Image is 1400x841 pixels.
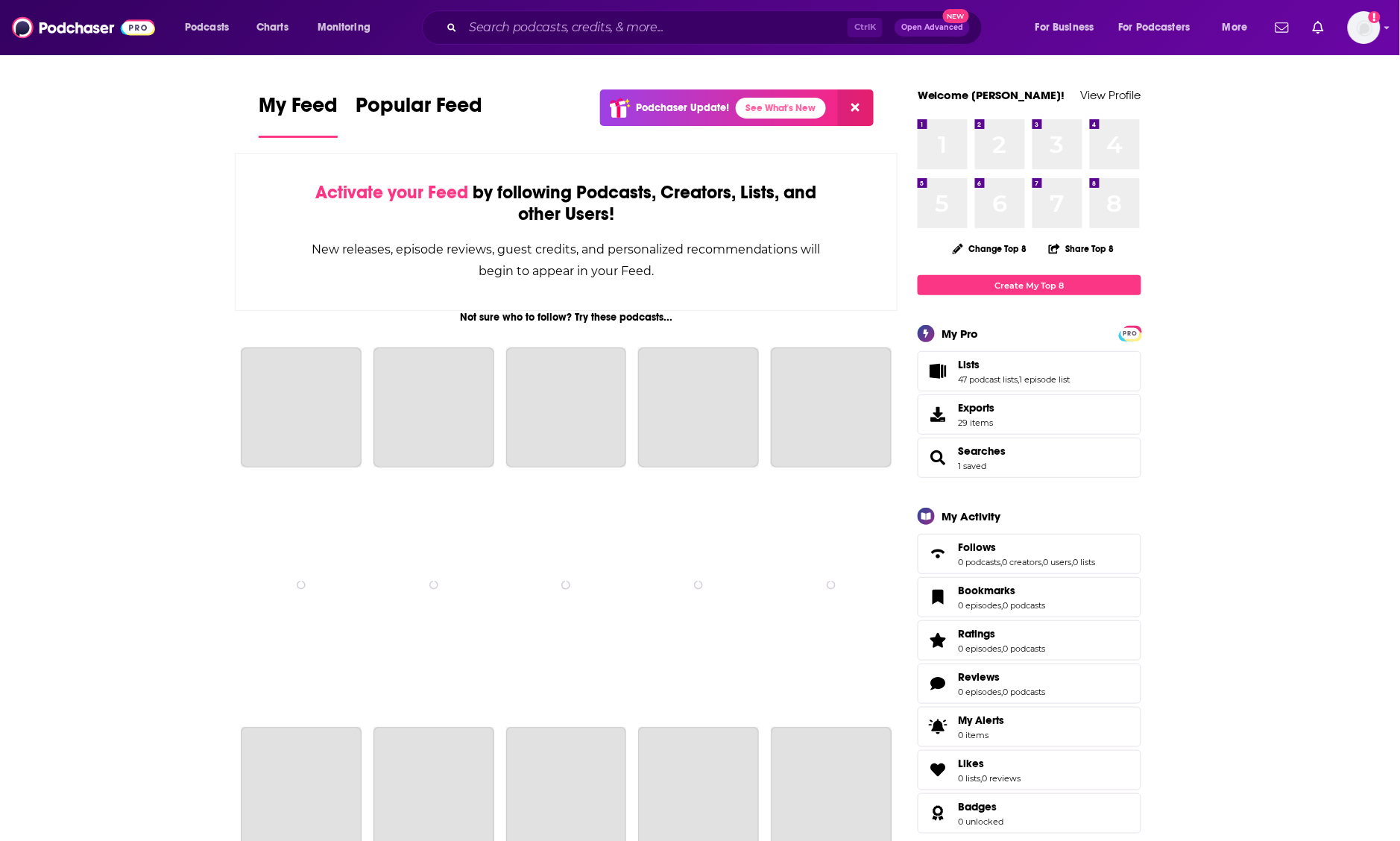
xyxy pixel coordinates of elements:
a: The Joe Rogan Experience [241,347,362,468]
a: My Favorite Murder with Karen Kilgariff and Georgia Hardstark [771,347,892,468]
span: New [943,9,970,23]
a: The Daily [638,347,759,468]
div: My Pro [942,327,979,341]
a: My Alerts [918,707,1141,747]
a: 0 users [1044,557,1072,567]
div: by following Podcasts, Creators, Lists, and other Users! [310,182,822,225]
span: 29 items [959,418,995,428]
span: , [1002,643,1003,654]
a: Create My Top 8 [918,275,1141,295]
span: Exports [959,401,995,415]
a: Badges [923,803,953,824]
span: Reviews [918,664,1141,704]
span: Bookmarks [918,577,1141,617]
a: Follows [959,541,1096,554]
a: 0 podcasts [1003,643,1046,654]
span: Popular Feed [356,92,482,127]
span: Follows [959,541,997,554]
span: For Podcasters [1119,17,1191,38]
a: Likes [959,757,1021,770]
span: , [1018,374,1020,385]
a: My Feed [259,92,338,138]
input: Search podcasts, credits, & more... [463,16,848,40]
span: , [1002,600,1003,611]
img: Podchaser - Follow, Share and Rate Podcasts [12,13,155,42]
a: Popular Feed [356,92,482,138]
a: This American Life [373,347,494,468]
a: See What's New [736,98,826,119]
svg: Add a profile image [1369,11,1381,23]
span: Podcasts [185,17,229,38]
button: open menu [1025,16,1113,40]
a: 0 episodes [959,600,1002,611]
span: Badges [918,793,1141,834]
span: Activate your Feed [315,181,468,204]
a: Ratings [959,627,1046,640]
a: Exports [918,394,1141,435]
span: , [1072,557,1073,567]
a: Ratings [923,630,953,651]
a: 0 lists [959,773,981,784]
button: open menu [1212,16,1267,40]
div: My Activity [942,509,1001,523]
a: Likes [923,760,953,781]
a: Lists [959,358,1071,371]
a: Show notifications dropdown [1307,15,1330,40]
span: PRO [1121,328,1139,339]
span: Badges [959,800,997,813]
span: Open Advanced [901,24,963,31]
span: Ctrl K [848,18,883,37]
div: New releases, episode reviews, guest credits, and personalized recommendations will begin to appe... [310,239,822,282]
span: For Business [1035,17,1094,38]
button: Share Top 8 [1048,234,1115,263]
a: Follows [923,544,953,564]
p: Podchaser Update! [637,101,730,114]
span: Bookmarks [959,584,1016,597]
span: Reviews [959,670,1000,684]
span: My Alerts [959,714,1005,727]
span: My Alerts [923,716,953,737]
div: Search podcasts, credits, & more... [436,10,997,45]
button: Show profile menu [1348,11,1381,44]
a: Bookmarks [923,587,953,608]
span: Likes [959,757,985,770]
a: 1 saved [959,461,987,471]
a: Show notifications dropdown [1270,15,1295,40]
span: More [1223,17,1248,38]
a: 0 unlocked [959,816,1004,827]
span: My Feed [259,92,338,127]
span: , [1042,557,1044,567]
a: 0 reviews [983,773,1021,784]
span: Monitoring [318,17,371,38]
a: Charts [247,16,297,40]
img: User Profile [1348,11,1381,44]
a: 0 episodes [959,687,1002,697]
a: PRO [1121,327,1139,338]
span: Likes [918,750,1141,790]
a: Reviews [959,670,1046,684]
a: Badges [959,800,1004,813]
button: Change Top 8 [944,239,1036,258]
a: View Profile [1081,88,1141,102]
a: Reviews [923,673,953,694]
a: Lists [923,361,953,382]
span: , [981,773,983,784]
button: open menu [174,16,248,40]
a: 1 episode list [1020,374,1071,385]
button: Open AdvancedNew [895,19,970,37]
a: 0 lists [1073,557,1096,567]
a: 0 episodes [959,643,1002,654]
span: 0 items [959,730,1005,740]
a: Searches [959,444,1006,458]
span: Searches [918,438,1141,478]
span: Ratings [959,627,996,640]
span: Charts [256,17,288,38]
button: open menu [1109,16,1212,40]
a: 0 podcasts [1003,600,1046,611]
span: Exports [923,404,953,425]
span: Follows [918,534,1141,574]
